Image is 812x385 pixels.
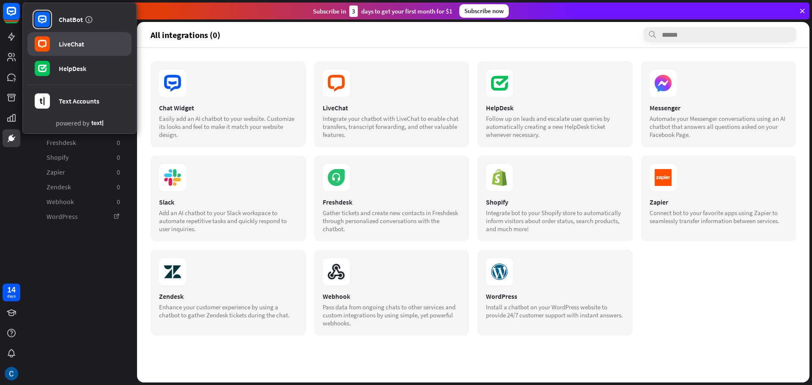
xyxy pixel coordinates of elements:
[47,168,65,177] span: Zapier
[159,198,297,206] div: Slack
[323,115,461,139] div: Integrate your chatbot with LiveChat to enable chat transfers, transcript forwarding, and other v...
[486,104,624,112] div: HelpDesk
[3,284,20,301] a: 14 days
[35,180,125,194] a: Zendesk 0
[459,4,509,18] div: Subscribe now
[650,209,788,225] div: Connect bot to your favorite apps using Zapier to seamlessly transfer information between services.
[35,136,125,150] a: Freshdesk 0
[47,153,69,162] span: Shopify
[650,115,788,139] div: Automate your Messenger conversations using an AI chatbot that answers all questions asked on you...
[486,198,624,206] div: Shopify
[650,104,788,112] div: Messenger
[159,292,297,300] div: Zendesk
[486,292,624,300] div: WordPress
[159,209,297,233] div: Add an AI chatbot to your Slack workspace to automate repetitive tasks and quickly respond to use...
[323,303,461,327] div: Pass data from ongoing chats to other services and custom integrations by using simple, yet power...
[159,115,297,139] div: Easily add an AI chatbot to your website. Customize its looks and feel to make it match your webs...
[323,198,461,206] div: Freshdesk
[7,286,16,293] div: 14
[486,115,624,139] div: Follow up on leads and escalate user queries by automatically creating a new HelpDesk ticket when...
[323,292,461,300] div: Webhook
[47,197,74,206] span: Webhook
[35,150,125,164] a: Shopify 0
[35,210,125,224] a: WordPress
[159,104,297,112] div: Chat Widget
[151,27,796,42] section: All integrations (0)
[159,303,297,319] div: Enhance your customer experience by using a chatbot to gather Zendesk tickets during the chat.
[35,165,125,179] a: Zapier 0
[349,5,358,17] div: 3
[117,168,120,177] aside: 0
[47,183,71,191] span: Zendesk
[650,198,788,206] div: Zapier
[117,153,120,162] aside: 0
[117,183,120,191] aside: 0
[323,104,461,112] div: LiveChat
[7,3,32,29] button: Open LiveChat chat widget
[35,195,125,209] a: Webhook 0
[7,293,16,299] div: days
[313,5,453,17] div: Subscribe in days to get your first month for $1
[117,138,120,147] aside: 0
[117,197,120,206] aside: 0
[486,209,624,233] div: Integrate bot to your Shopify store to automatically inform visitors about order status, search p...
[47,138,76,147] span: Freshdesk
[323,209,461,233] div: Gather tickets and create new contacts in Freshdesk through personalized conversations with the c...
[486,303,624,319] div: Install a chatbot on your WordPress website to provide 24/7 customer support with instant answers.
